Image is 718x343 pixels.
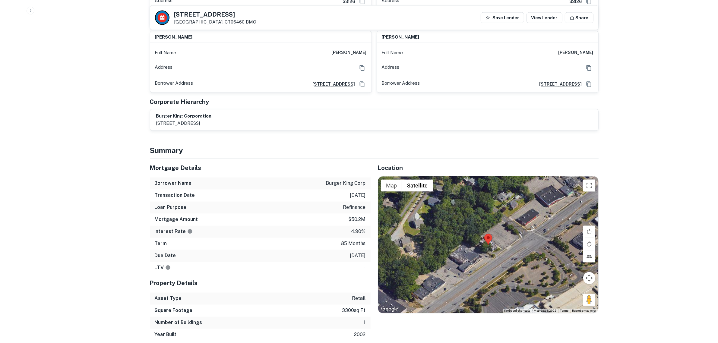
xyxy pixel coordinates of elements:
button: Map camera controls [583,272,595,284]
button: Tilt map [583,250,595,263]
h6: [PERSON_NAME] [155,34,193,41]
h5: Location [378,164,599,173]
button: Keyboard shortcuts [504,309,530,313]
h6: Due Date [155,252,176,260]
p: - [364,264,366,272]
button: Drag Pegman onto the map to open Street View [583,294,595,306]
svg: The interest rates displayed on the website are for informational purposes only and may be report... [187,229,193,234]
h6: Term [155,240,167,247]
p: 3300 sq ft [342,307,366,314]
a: BMO [246,19,257,24]
h5: [STREET_ADDRESS] [174,11,257,17]
h6: Year Built [155,331,177,338]
p: Address [155,64,173,73]
button: Share [565,12,593,23]
h6: burger king corporation [156,113,212,120]
a: [STREET_ADDRESS] [308,81,355,88]
p: $50.2m [349,216,366,223]
h6: Square Footage [155,307,193,314]
p: Full Name [382,49,403,56]
a: Report a map error [572,309,596,313]
a: Open this area in Google Maps (opens a new window) [380,305,400,313]
button: Copy Address [358,80,367,89]
p: burger king corp [326,180,366,187]
button: Save Lender [481,12,524,23]
svg: LTVs displayed on the website are for informational purposes only and may be reported incorrectly... [165,265,171,270]
h6: Number of Buildings [155,319,202,326]
button: Copy Address [584,64,593,73]
p: Address [382,64,400,73]
h6: Asset Type [155,295,182,302]
h6: [PERSON_NAME] [332,49,367,56]
button: Copy Address [584,80,593,89]
p: Borrower Address [155,80,193,89]
p: [DATE] [350,192,366,199]
h5: Corporate Hierarchy [150,98,209,107]
p: [DATE] [350,252,366,260]
a: Terms (opens in new tab) [560,309,569,313]
h6: Loan Purpose [155,204,187,211]
p: 85 months [341,240,366,247]
h6: Transaction Date [155,192,195,199]
span: Map data ©2025 [534,309,557,313]
button: Toggle fullscreen view [583,180,595,192]
h6: [PERSON_NAME] [558,49,593,56]
button: Rotate map counterclockwise [583,238,595,250]
h6: Interest Rate [155,228,193,235]
a: View Lender [527,12,562,23]
h4: Summary [150,145,599,156]
p: [STREET_ADDRESS] [156,120,212,127]
button: Show street map [381,180,402,192]
img: Google [380,305,400,313]
h6: Mortgage Amount [155,216,198,223]
p: Full Name [155,49,176,56]
button: Show satellite imagery [402,180,433,192]
h6: [PERSON_NAME] [382,34,419,41]
h5: Mortgage Details [150,164,371,173]
button: Copy Address [358,64,367,73]
p: [GEOGRAPHIC_DATA], CT06460 [174,19,257,25]
iframe: Chat Widget [688,295,718,324]
button: Rotate map clockwise [583,226,595,238]
p: 2002 [354,331,366,338]
p: 4.90% [351,228,366,235]
h5: Property Details [150,279,371,288]
p: Borrower Address [382,80,420,89]
h6: LTV [155,264,171,272]
p: 1 [364,319,366,326]
h6: Borrower Name [155,180,192,187]
p: refinance [343,204,366,211]
a: [STREET_ADDRESS] [535,81,582,88]
p: retail [352,295,366,302]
